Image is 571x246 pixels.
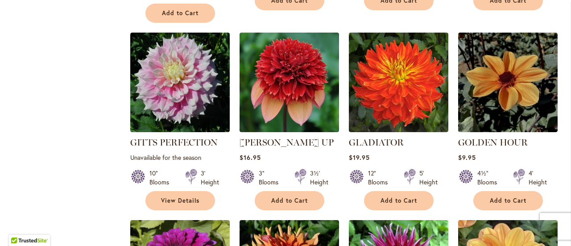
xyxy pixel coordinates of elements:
p: Unavailable for the season [130,153,230,162]
a: View Details [145,191,215,210]
div: 10" Blooms [149,169,174,187]
span: $9.95 [458,153,476,162]
div: 4' Height [529,169,547,187]
span: View Details [161,197,199,204]
img: GITTS PERFECTION [130,33,230,132]
button: Add to Cart [473,191,543,210]
a: Gladiator [349,125,448,134]
div: 3½' Height [310,169,328,187]
iframe: Launch Accessibility Center [7,214,32,239]
a: GLADIATOR [349,137,404,148]
div: 3' Height [201,169,219,187]
span: Add to Cart [490,197,526,204]
span: Add to Cart [381,197,417,204]
a: [PERSON_NAME] UP [240,137,334,148]
a: GITTY UP [240,125,339,134]
span: Add to Cart [162,9,199,17]
img: Gladiator [349,33,448,132]
img: GITTY UP [240,33,339,132]
div: 4½" Blooms [477,169,502,187]
button: Add to Cart [364,191,434,210]
span: Add to Cart [271,197,308,204]
div: 5' Height [419,169,438,187]
button: Add to Cart [145,4,215,23]
span: $16.95 [240,153,261,162]
a: Golden Hour [458,125,558,134]
a: GITTS PERFECTION [130,125,230,134]
a: GITTS PERFECTION [130,137,218,148]
div: 3" Blooms [259,169,284,187]
span: $19.95 [349,153,370,162]
button: Add to Cart [255,191,324,210]
div: 12" Blooms [368,169,393,187]
img: Golden Hour [458,33,558,132]
a: GOLDEN HOUR [458,137,528,148]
